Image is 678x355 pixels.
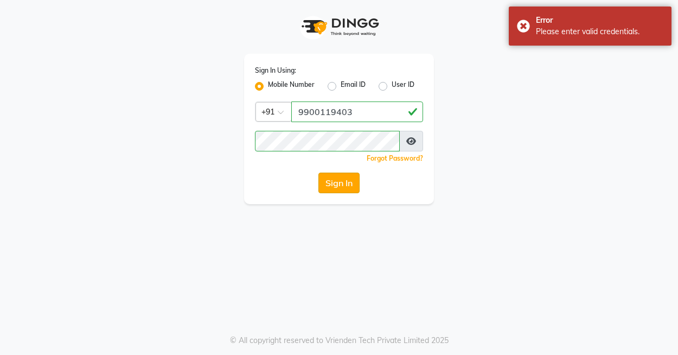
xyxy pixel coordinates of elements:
[367,154,423,162] a: Forgot Password?
[392,80,414,93] label: User ID
[536,26,663,37] div: Please enter valid credentials.
[291,102,423,122] input: Username
[341,80,366,93] label: Email ID
[296,11,382,43] img: logo1.svg
[318,173,360,193] button: Sign In
[536,15,663,26] div: Error
[268,80,315,93] label: Mobile Number
[255,66,296,75] label: Sign In Using:
[255,131,400,151] input: Username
